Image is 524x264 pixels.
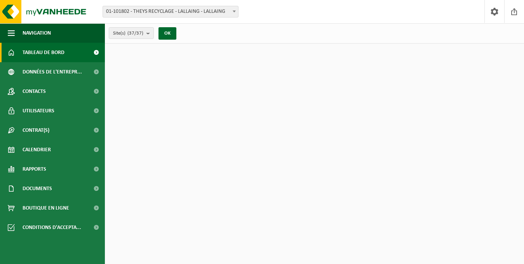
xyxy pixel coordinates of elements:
span: Tableau de bord [23,43,64,62]
button: OK [158,27,176,40]
span: Documents [23,179,52,198]
span: Rapports [23,159,46,179]
span: Conditions d'accepta... [23,218,81,237]
count: (37/37) [127,31,143,36]
span: Contrat(s) [23,121,49,140]
span: Site(s) [113,28,143,39]
span: Calendrier [23,140,51,159]
span: Boutique en ligne [23,198,69,218]
span: Navigation [23,23,51,43]
span: Contacts [23,82,46,101]
button: Site(s)(37/37) [109,27,154,39]
span: 01-101802 - THEYS RECYCLAGE - LALLAING - LALLAING [103,6,238,17]
span: Utilisateurs [23,101,54,121]
span: Données de l'entrepr... [23,62,82,82]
